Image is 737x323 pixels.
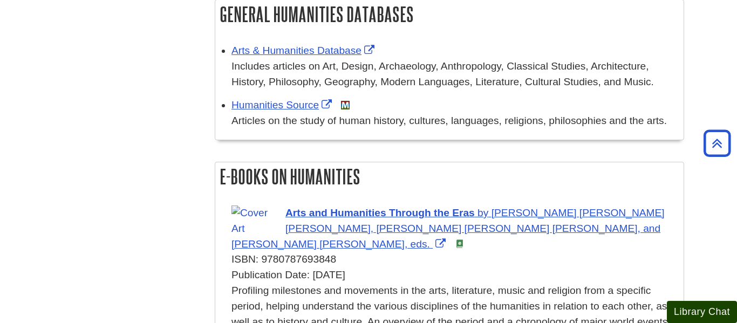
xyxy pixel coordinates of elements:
span: Arts and Humanities Through the Eras [285,207,475,218]
a: Back to Top [700,136,734,150]
a: Link opens in new window [231,99,335,111]
button: Library Chat [667,301,737,323]
div: ISBN: 9780787693848 [231,252,678,267]
img: Cover Art [231,205,280,237]
div: Publication Date: [DATE] [231,267,678,283]
div: Includes articles on Art, Design, Archaeology, Anthropology, Classical Studies, Architecture, His... [231,59,678,90]
a: Link opens in new window [231,45,377,56]
span: by [477,207,488,218]
img: MeL (Michigan electronic Library) [341,101,350,109]
p: Articles on the study of human history, cultures, languages, religions, philosophies and the arts. [231,113,678,129]
span: [PERSON_NAME] [PERSON_NAME] [PERSON_NAME], [PERSON_NAME] [PERSON_NAME] [PERSON_NAME], and [PERSON... [231,207,665,250]
img: e-Book [455,239,464,248]
h2: E-books on Humanities [215,162,684,191]
a: Link opens in new window [231,207,665,250]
